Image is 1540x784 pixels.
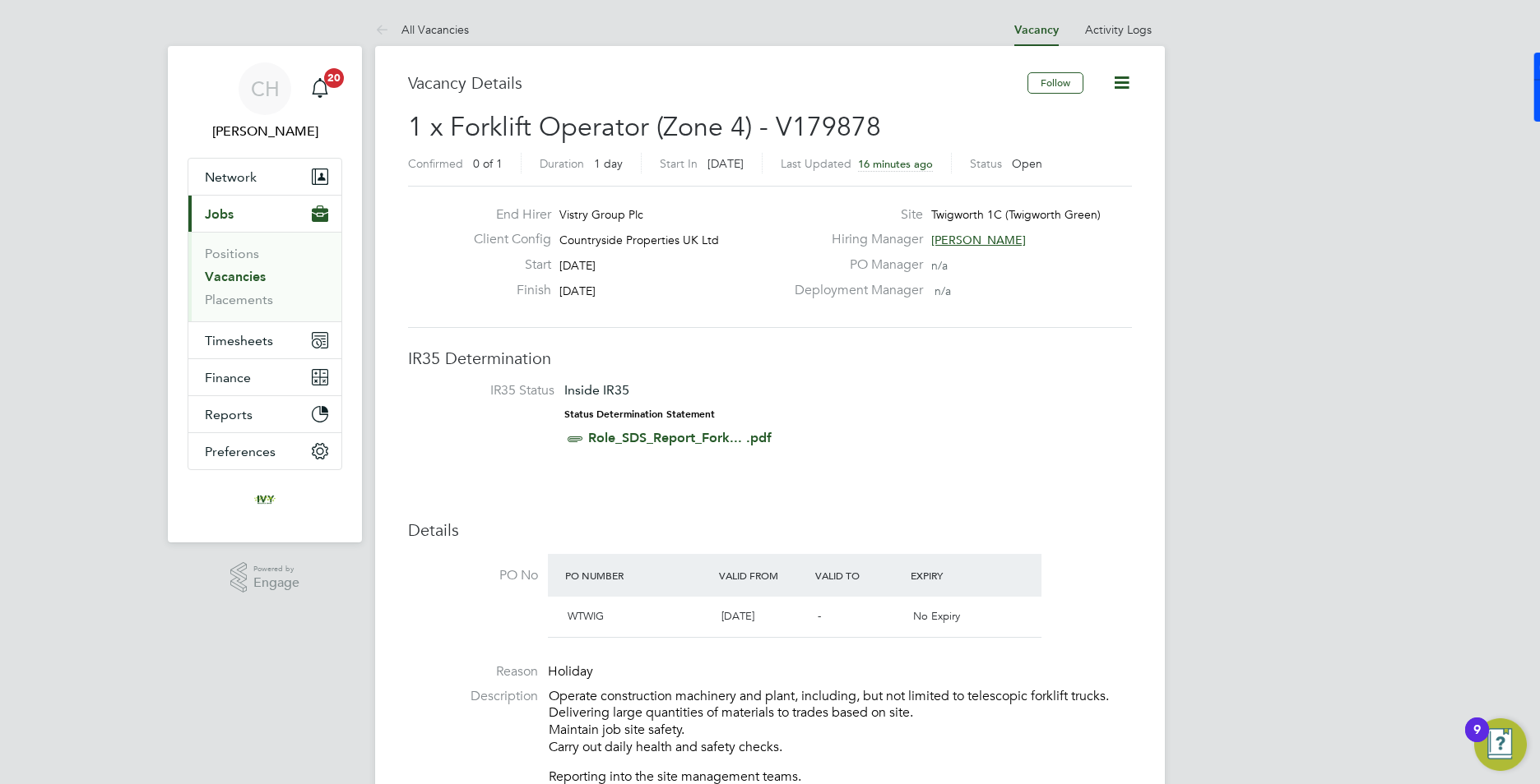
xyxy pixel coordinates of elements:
[408,348,1132,369] h3: IR35 Determination
[568,609,604,623] span: WTWIG
[188,122,342,141] span: Charlie Hobbs
[253,562,299,576] span: Powered by
[188,232,341,321] div: Jobs
[424,382,554,399] label: IR35 Status
[707,156,744,171] span: [DATE]
[1085,22,1152,37] a: Activity Logs
[1027,72,1083,94] button: Follow
[188,196,341,232] button: Jobs
[408,72,1027,94] h3: Vacancy Details
[408,567,538,584] label: PO No
[715,560,811,590] div: Valid From
[559,284,596,298] span: [DATE]
[781,156,851,171] label: Last Updated
[324,68,344,88] span: 20
[594,156,623,171] span: 1 day
[935,284,951,298] span: n/a
[785,256,923,274] label: PO Manager
[230,562,300,593] a: Powered byEngage
[473,156,503,171] span: 0 of 1
[188,396,341,432] button: Reports
[1014,23,1059,37] a: Vacancy
[931,233,1026,247] span: [PERSON_NAME]
[548,663,593,680] span: Holiday
[561,560,715,590] div: PO Number
[461,282,551,299] label: Finish
[785,231,923,248] label: Hiring Manager
[931,258,948,273] span: n/a
[188,487,342,513] a: Go to home page
[188,62,342,141] a: CH[PERSON_NAME]
[205,269,266,284] a: Vacancies
[188,433,341,469] button: Preferences
[304,62,336,115] a: 20
[205,246,259,261] a: Positions
[970,156,1002,171] label: Status
[168,46,362,542] nav: Main navigation
[931,207,1101,222] span: Twigworth 1C (Twigworth Green)
[588,430,772,445] a: Role_SDS_Report_Fork... .pdf
[408,663,538,680] label: Reason
[252,487,278,513] img: ivyresourcegroup-logo-retina.png
[818,609,821,623] span: -
[1012,156,1042,171] span: Open
[375,22,469,37] a: All Vacancies
[205,370,251,385] span: Finance
[1473,730,1481,751] div: 9
[188,159,341,195] button: Network
[785,206,923,224] label: Site
[408,519,1132,541] h3: Details
[721,609,754,623] span: [DATE]
[549,688,1132,756] p: Operate construction machinery and plant, including, but not limited to telescopic forklift truck...
[559,233,719,247] span: Countryside Properties UK Ltd
[408,688,538,705] label: Description
[188,322,341,358] button: Timesheets
[461,206,551,224] label: End Hirer
[559,207,643,222] span: Vistry Group Plc
[205,169,257,185] span: Network
[205,206,234,222] span: Jobs
[461,231,551,248] label: Client Config
[1474,718,1527,771] button: Open Resource Center, 9 new notifications
[205,444,276,459] span: Preferences
[564,408,715,420] strong: Status Determination Statement
[559,258,596,273] span: [DATE]
[253,576,299,590] span: Engage
[907,560,1003,590] div: Expiry
[205,407,253,422] span: Reports
[540,156,584,171] label: Duration
[564,382,629,398] span: Inside IR35
[858,157,933,171] span: 16 minutes ago
[205,333,273,348] span: Timesheets
[188,359,341,395] button: Finance
[205,292,273,307] a: Placements
[251,78,280,99] span: CH
[408,156,463,171] label: Confirmed
[408,111,881,143] span: 1 x Forklift Operator (Zone 4) - V179878
[811,560,907,590] div: Valid To
[785,282,923,299] label: Deployment Manager
[913,609,960,623] span: No Expiry
[461,256,551,274] label: Start
[660,156,698,171] label: Start In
